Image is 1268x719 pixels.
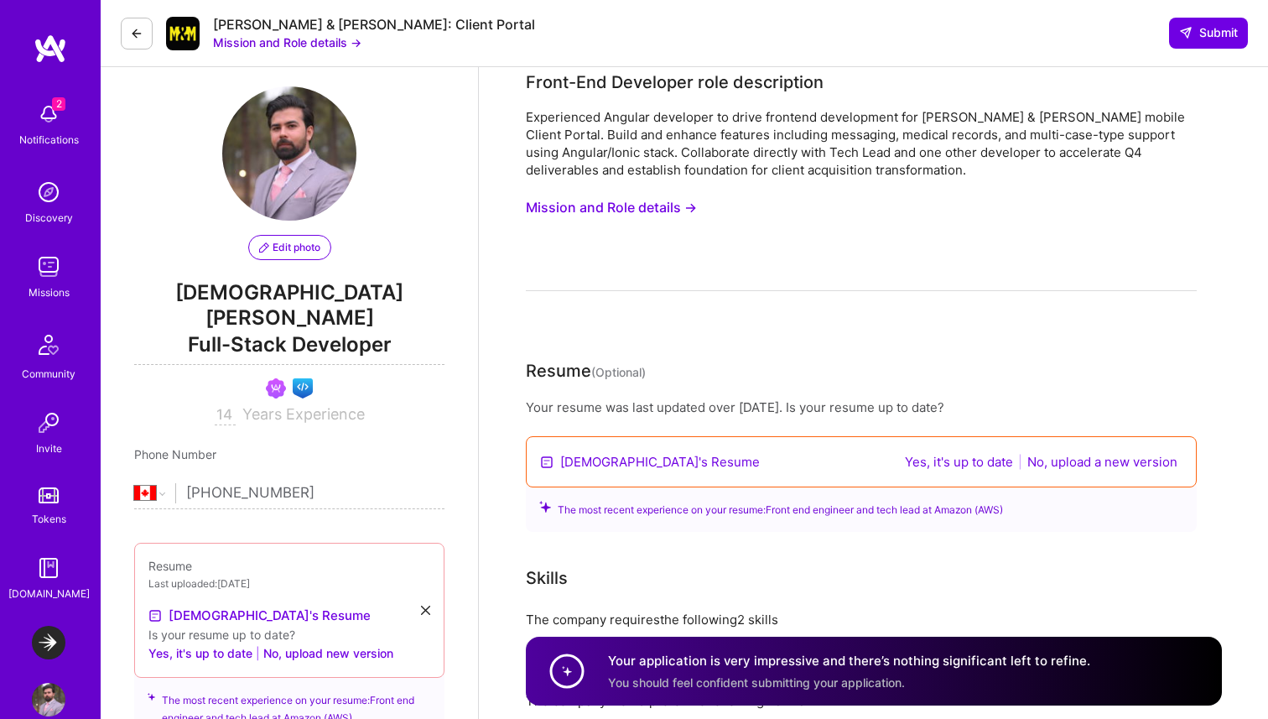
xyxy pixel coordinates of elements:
div: Missions [29,284,70,301]
div: Experienced Angular developer to drive frontend development for [PERSON_NAME] & [PERSON_NAME] mob... [526,108,1197,179]
button: Yes, it's up to date [900,452,1018,472]
span: [DEMOGRAPHIC_DATA][PERSON_NAME] [134,280,444,331]
img: bell [32,97,65,131]
h4: Your application is very impressive and there’s nothing significant left to refine. [608,652,1090,670]
img: guide book [32,551,65,585]
span: Phone Number [134,447,216,461]
span: Full-Stack Developer [134,331,444,365]
input: +1 (000) 000-0000 [186,469,444,518]
img: Front-end guild [293,378,313,399]
button: No, upload a new version [1022,452,1182,472]
div: Last uploaded: [DATE] [148,575,430,592]
button: No, upload new version [263,643,393,664]
a: [DEMOGRAPHIC_DATA]'s Resume [560,453,760,471]
i: icon SuggestedTeams [148,691,155,703]
img: Company Logo [166,17,200,50]
img: Invite [32,406,65,440]
img: discovery [32,175,65,209]
a: User Avatar [28,683,70,716]
div: Discovery [25,209,73,227]
span: 2 [52,97,65,111]
span: Submit [1179,24,1238,41]
span: You should feel confident submitting your application. [608,675,905,689]
a: LaunchDarkly: Experimentation Delivery Team [28,626,70,659]
span: | [1018,454,1022,470]
span: Resume [148,559,192,573]
input: XX [215,405,236,425]
div: Skills [526,565,568,591]
button: Mission and Role details → [526,192,697,223]
div: Notifications [19,131,79,148]
img: Resume [148,609,162,623]
i: icon SuggestedTeams [539,501,551,513]
div: Community [22,365,75,383]
button: Yes, it's up to date [148,643,252,664]
div: [DOMAIN_NAME] [8,585,90,602]
img: logo [34,34,67,64]
img: Community [29,325,69,365]
div: Tokens [32,510,66,528]
button: Mission and Role details → [213,34,361,51]
div: The company requires the following 2 skills [526,611,1197,628]
i: icon SendLight [1179,26,1193,39]
span: (Optional) [591,365,646,379]
span: Years Experience [242,405,365,423]
div: Your resume was last updated over [DATE]. Is your resume up to date? [526,399,1197,416]
img: User Avatar [222,86,356,221]
span: Edit photo [259,240,320,255]
img: LaunchDarkly: Experimentation Delivery Team [32,626,65,659]
button: Edit photo [248,235,331,260]
img: tokens [39,487,59,503]
img: Been on Mission [266,378,286,399]
span: | [256,644,260,662]
img: teamwork [32,250,65,284]
a: [DEMOGRAPHIC_DATA]'s Resume [148,606,371,626]
button: Submit [1169,18,1248,48]
i: icon Close [421,606,430,615]
i: icon PencilPurple [259,242,269,253]
div: Is your resume up to date? [148,626,430,643]
div: The most recent experience on your resume: Front end engineer and tech lead at Amazon (AWS) [526,481,1197,532]
i: icon LeftArrowDark [130,27,143,40]
div: [PERSON_NAME] & [PERSON_NAME]: Client Portal [213,16,535,34]
div: Front-End Developer role description [526,70,824,95]
img: User Avatar [32,683,65,716]
div: Invite [36,440,62,457]
div: Resume [526,358,646,385]
img: Resume [540,456,553,469]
